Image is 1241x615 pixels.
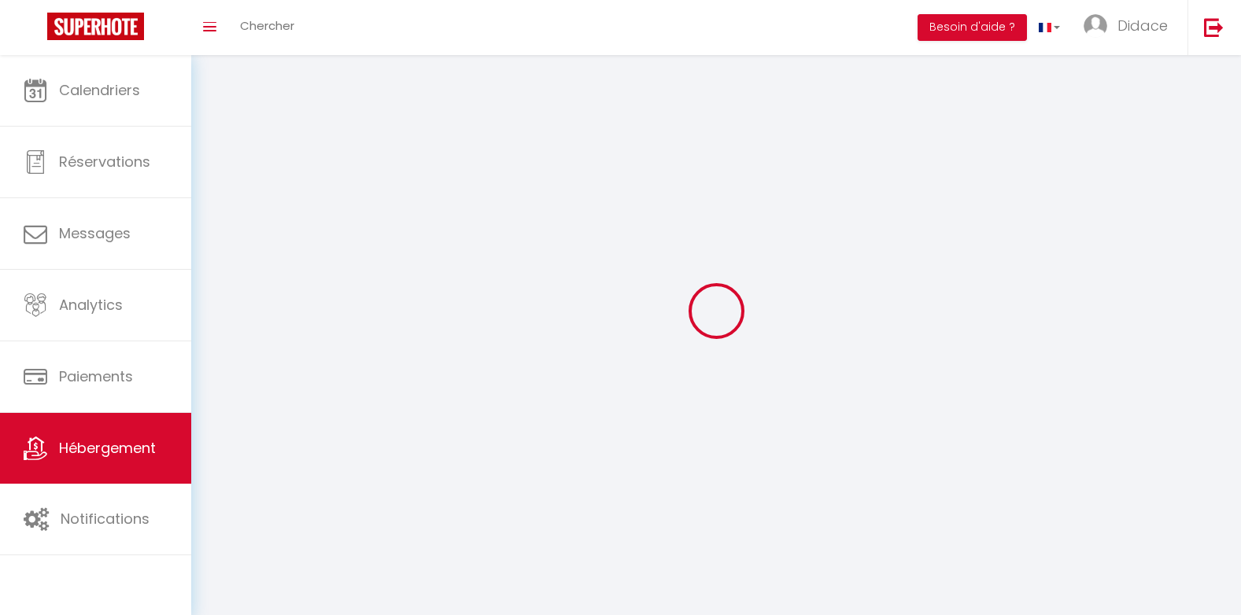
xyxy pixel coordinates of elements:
[61,509,150,528] span: Notifications
[59,152,150,171] span: Réservations
[1117,16,1168,35] span: Didace
[59,438,156,458] span: Hébergement
[59,80,140,100] span: Calendriers
[918,14,1027,41] button: Besoin d'aide ?
[1084,14,1107,38] img: ...
[59,366,133,386] span: Paiements
[240,17,294,34] span: Chercher
[1204,17,1224,37] img: logout
[59,223,131,243] span: Messages
[59,295,123,315] span: Analytics
[47,13,144,40] img: Super Booking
